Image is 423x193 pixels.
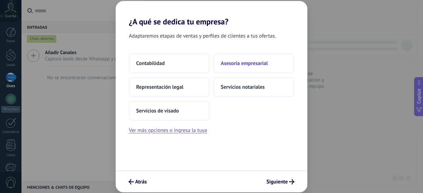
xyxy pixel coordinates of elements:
[129,126,207,135] button: Ver más opciones o ingresa la tuya
[136,108,179,114] span: Servicios de visado
[213,53,294,73] button: Asesoría empresarial
[129,101,210,121] button: Servicios de visado
[263,176,297,187] button: Siguiente
[266,179,288,184] span: Siguiente
[129,77,210,97] button: Representación legal
[129,53,210,73] button: Contabilidad
[221,60,268,67] span: Asesoría empresarial
[129,32,276,40] span: Adaptaremos etapas de ventas y perfiles de clientes a tus ofertas.
[116,1,307,26] h2: ¿A qué se dedica tu empresa?
[126,176,150,187] button: Atrás
[136,60,165,67] span: Contabilidad
[136,84,183,90] span: Representación legal
[135,179,147,184] span: Atrás
[213,77,294,97] button: Servicios notariales
[221,84,265,90] span: Servicios notariales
